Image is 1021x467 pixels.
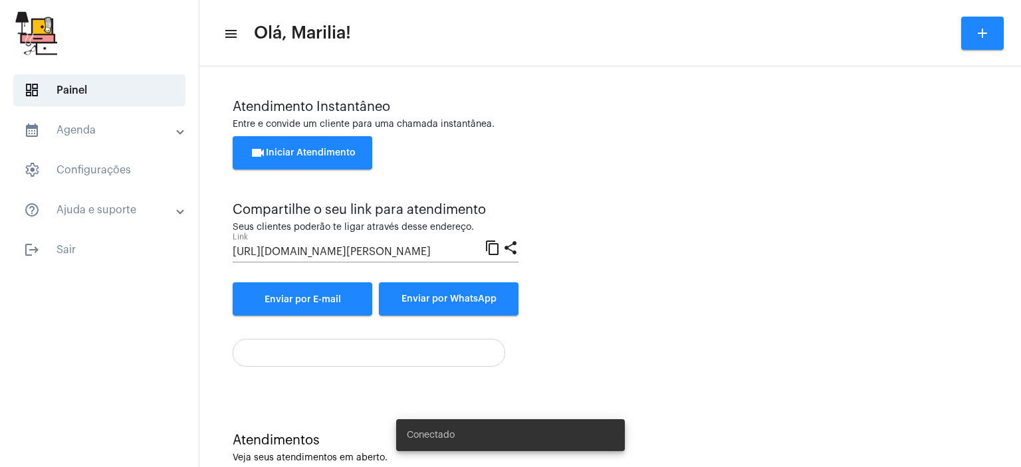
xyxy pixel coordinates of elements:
[24,162,40,178] span: sidenav icon
[401,294,497,304] span: Enviar por WhatsApp
[8,114,199,146] mat-expansion-panel-header: sidenav iconAgenda
[11,7,60,60] img: b0638e37-6cf5-c2ab-24d1-898c32f64f7f.jpg
[24,82,40,98] span: sidenav icon
[8,194,199,226] mat-expansion-panel-header: sidenav iconAjuda e suporte
[13,154,185,186] span: Configurações
[233,203,518,217] div: Compartilhe o seu link para atendimento
[485,239,501,255] mat-icon: content_copy
[503,239,518,255] mat-icon: share
[233,282,372,316] a: Enviar por E-mail
[233,433,988,448] div: Atendimentos
[24,202,177,218] mat-panel-title: Ajuda e suporte
[233,453,988,463] div: Veja seus atendimentos em aberto.
[24,122,177,138] mat-panel-title: Agenda
[24,242,40,258] mat-icon: sidenav icon
[233,136,372,169] button: Iniciar Atendimento
[407,428,455,442] span: Conectado
[379,282,518,316] button: Enviar por WhatsApp
[13,74,185,106] span: Painel
[24,202,40,218] mat-icon: sidenav icon
[24,122,40,138] mat-icon: sidenav icon
[265,295,341,304] span: Enviar por E-mail
[233,120,988,130] div: Entre e convide um cliente para uma chamada instantânea.
[233,223,518,233] div: Seus clientes poderão te ligar através desse endereço.
[974,25,990,41] mat-icon: add
[254,23,351,44] span: Olá, Marilia!
[250,148,356,157] span: Iniciar Atendimento
[223,26,237,42] mat-icon: sidenav icon
[13,234,185,266] span: Sair
[250,145,266,161] mat-icon: videocam
[233,100,988,114] div: Atendimento Instantâneo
